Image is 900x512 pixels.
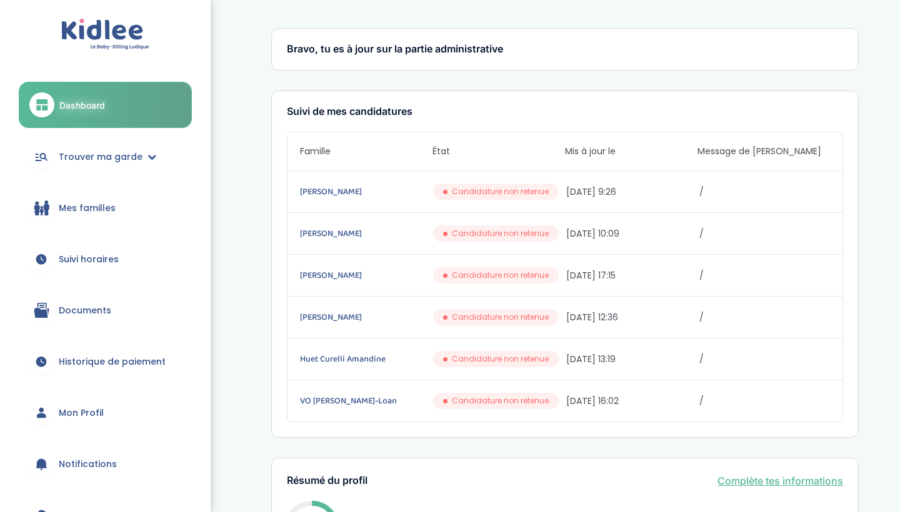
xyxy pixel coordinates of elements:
span: Candidature non retenue [452,186,549,197]
span: Mes familles [59,202,116,215]
span: [DATE] 17:15 [566,269,697,282]
span: Candidature non retenue [452,353,549,365]
span: Candidature non retenue [452,395,549,406]
span: Dashboard [59,99,105,112]
span: Suivi horaires [59,253,119,266]
a: Mes familles [19,185,192,230]
a: Complète tes informations [717,473,843,488]
span: [DATE] 16:02 [566,395,697,408]
span: Candidature non retenue [452,270,549,281]
h3: Bravo, tu es à jour sur la partie administrative [287,44,843,55]
a: Suivi horaires [19,237,192,282]
span: / [699,353,830,366]
span: Documents [59,304,111,317]
a: VO [PERSON_NAME]-Loan [300,394,431,408]
a: [PERSON_NAME] [300,310,431,324]
span: [DATE] 13:19 [566,353,697,366]
span: / [699,311,830,324]
a: Huet Curelli Amandine [300,352,431,366]
h3: Résumé du profil [287,475,367,486]
span: Famille [300,145,432,158]
span: / [699,185,830,199]
span: Message de [PERSON_NAME] [697,145,830,158]
span: / [699,227,830,240]
span: Notifications [59,458,117,471]
span: Mon Profil [59,406,104,420]
a: [PERSON_NAME] [300,268,431,282]
span: Candidature non retenue [452,228,549,239]
span: [DATE] 10:09 [566,227,697,240]
a: Documents [19,288,192,333]
span: Trouver ma garde [59,150,142,164]
img: logo.svg [61,19,149,51]
a: [PERSON_NAME] [300,227,431,240]
span: [DATE] 9:26 [566,185,697,199]
a: Historique de paiement [19,339,192,384]
span: [DATE] 12:36 [566,311,697,324]
span: / [699,269,830,282]
a: Notifications [19,441,192,486]
span: Historique de paiement [59,355,166,368]
a: Dashboard [19,82,192,128]
span: / [699,395,830,408]
span: Mis à jour le [565,145,697,158]
a: Trouver ma garde [19,134,192,179]
a: [PERSON_NAME] [300,185,431,199]
h3: Suivi de mes candidatures [287,106,843,117]
span: Candidature non retenue [452,312,549,323]
a: Mon Profil [19,390,192,435]
span: État [432,145,565,158]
